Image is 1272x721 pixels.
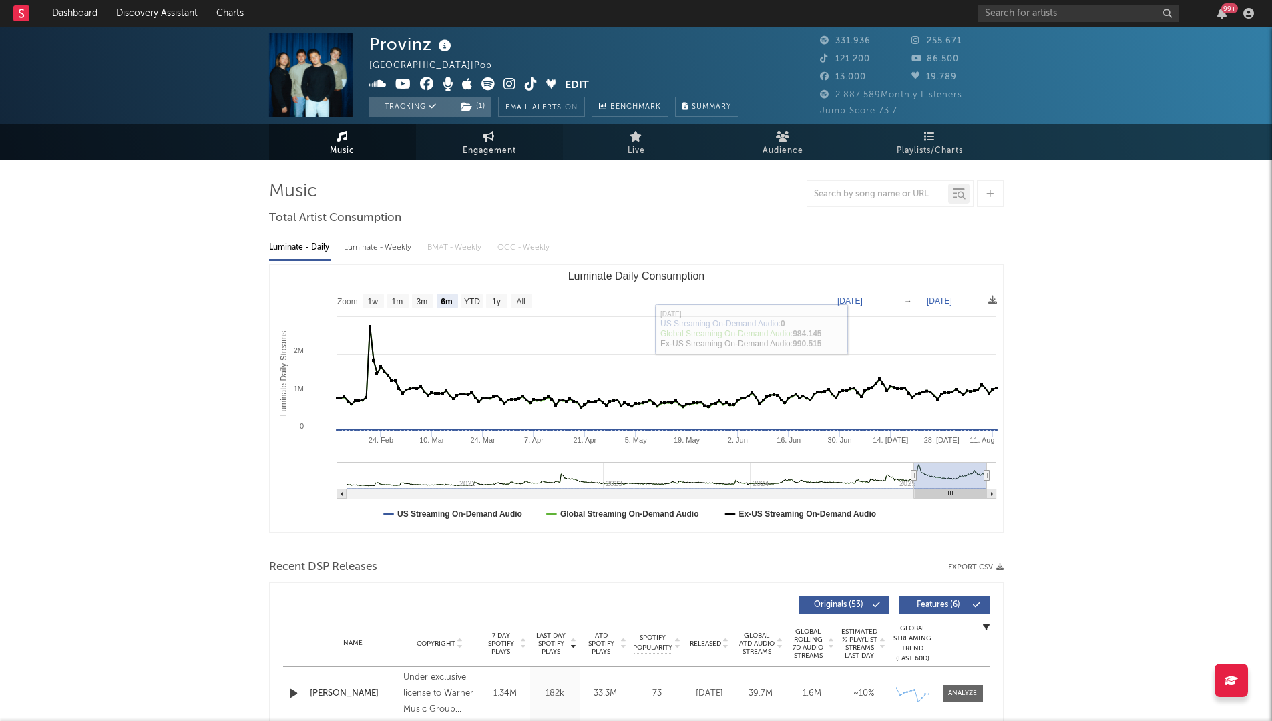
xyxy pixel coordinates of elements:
[899,596,990,614] button: Features(6)
[893,624,933,664] div: Global Streaming Trend (Last 60D)
[790,628,827,660] span: Global Rolling 7D Audio Streams
[463,297,479,306] text: YTD
[738,687,783,700] div: 39.7M
[367,297,378,306] text: 1w
[790,687,835,700] div: 1.6M
[584,632,619,656] span: ATD Spotify Plays
[820,55,870,63] span: 121.200
[763,143,803,159] span: Audience
[897,143,963,159] span: Playlists/Charts
[419,436,445,444] text: 10. Mar
[278,331,288,416] text: Luminate Daily Streams
[820,73,866,81] span: 13.000
[908,601,970,609] span: Features ( 6 )
[417,640,455,648] span: Copyright
[534,632,569,656] span: Last Day Spotify Plays
[1221,3,1238,13] div: 99 +
[269,236,331,259] div: Luminate - Daily
[369,58,507,74] div: [GEOGRAPHIC_DATA] | Pop
[873,436,908,444] text: 14. [DATE]
[727,436,747,444] text: 2. Jun
[397,509,522,519] text: US Streaming On-Demand Audio
[820,107,897,115] span: Jump Score: 73.7
[970,436,994,444] text: 11. Aug
[820,37,871,45] span: 331.936
[808,601,869,609] span: Originals ( 53 )
[441,297,452,306] text: 6m
[911,55,959,63] span: 86.500
[269,210,401,226] span: Total Artist Consumption
[330,143,355,159] span: Music
[687,687,732,700] div: [DATE]
[368,436,393,444] text: 24. Feb
[673,436,700,444] text: 19. May
[841,687,886,700] div: ~ 10 %
[807,189,948,200] input: Search by song name or URL
[492,297,501,306] text: 1y
[911,37,962,45] span: 255.671
[391,297,403,306] text: 1m
[269,559,377,575] span: Recent DSP Releases
[690,640,721,648] span: Released
[923,436,959,444] text: 28. [DATE]
[777,436,801,444] text: 16. Jun
[584,687,627,700] div: 33.3M
[483,687,527,700] div: 1.34M
[927,296,952,306] text: [DATE]
[857,124,1004,160] a: Playlists/Charts
[628,143,645,159] span: Live
[299,422,303,430] text: 0
[1217,8,1227,19] button: 99+
[565,77,589,94] button: Edit
[710,124,857,160] a: Audience
[453,97,491,117] button: (1)
[470,436,495,444] text: 24. Mar
[337,297,358,306] text: Zoom
[369,97,453,117] button: Tracking
[948,563,1004,571] button: Export CSV
[453,97,492,117] span: ( 1 )
[820,91,962,99] span: 2.887.589 Monthly Listeners
[344,236,414,259] div: Luminate - Weekly
[524,436,544,444] text: 7. Apr
[534,687,577,700] div: 182k
[911,73,957,81] span: 19.789
[624,436,647,444] text: 5. May
[827,436,851,444] text: 30. Jun
[498,97,585,117] button: Email AlertsOn
[633,633,672,653] span: Spotify Popularity
[293,385,303,393] text: 1M
[837,296,863,306] text: [DATE]
[560,509,698,519] text: Global Streaming On-Demand Audio
[610,99,661,115] span: Benchmark
[738,632,775,656] span: Global ATD Audio Streams
[978,5,1179,22] input: Search for artists
[568,270,704,282] text: Luminate Daily Consumption
[463,143,516,159] span: Engagement
[483,632,519,656] span: 7 Day Spotify Plays
[634,687,680,700] div: 73
[573,436,596,444] text: 21. Apr
[904,296,912,306] text: →
[416,124,563,160] a: Engagement
[270,265,1003,532] svg: Luminate Daily Consumption
[310,638,397,648] div: Name
[403,670,476,718] div: Under exclusive license to Warner Music Group Germany Holding GmbH, © 2025 Provinz GbR [PERSON_NA...
[738,509,876,519] text: Ex-US Streaming On-Demand Audio
[563,124,710,160] a: Live
[675,97,738,117] button: Summary
[416,297,427,306] text: 3m
[369,33,455,55] div: Provinz
[841,628,878,660] span: Estimated % Playlist Streams Last Day
[310,687,397,700] a: [PERSON_NAME]
[592,97,668,117] a: Benchmark
[269,124,416,160] a: Music
[799,596,889,614] button: Originals(53)
[293,346,303,354] text: 2M
[565,104,578,111] em: On
[516,297,525,306] text: All
[692,103,731,111] span: Summary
